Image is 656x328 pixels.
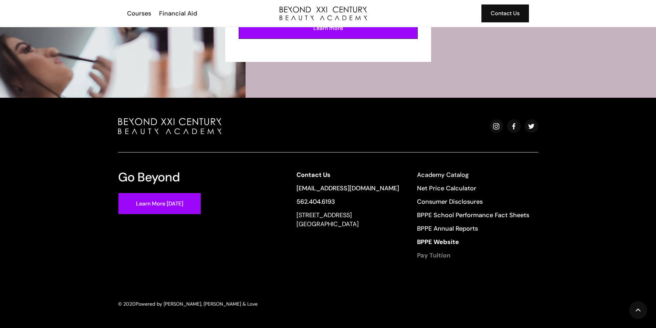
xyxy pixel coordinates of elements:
a: home [280,7,367,20]
img: beyond logo [280,7,367,20]
img: beyond beauty logo [118,118,221,134]
h3: Go Beyond [118,170,180,184]
a: 562.404.6193 [296,197,399,206]
div: Contact Us [491,9,520,18]
a: BPPE Website [417,237,529,246]
a: Courses [123,9,155,18]
a: BPPE Annual Reports [417,224,529,233]
strong: Contact Us [296,171,331,179]
div: Financial Aid [159,9,197,18]
input: Learn more [239,17,418,39]
strong: Pay Tuition [417,251,450,260]
a: Pay Tuition [417,251,529,260]
div: Courses [127,9,151,18]
div: Powered by [PERSON_NAME], [PERSON_NAME] & Love [136,300,258,308]
a: Learn More [DATE] [118,193,201,214]
div: © 2020 [118,300,136,308]
a: Consumer Disclosures [417,197,529,206]
a: BPPE School Performance Fact Sheets [417,211,529,220]
a: Contact Us [481,4,529,22]
strong: BPPE Website [417,238,459,246]
a: Academy Catalog [417,170,529,179]
a: Net Price Calculator [417,184,529,193]
a: Financial Aid [155,9,200,18]
a: Contact Us [296,170,399,179]
a: [EMAIL_ADDRESS][DOMAIN_NAME] [296,184,399,193]
div: [STREET_ADDRESS] [GEOGRAPHIC_DATA] [296,211,399,229]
